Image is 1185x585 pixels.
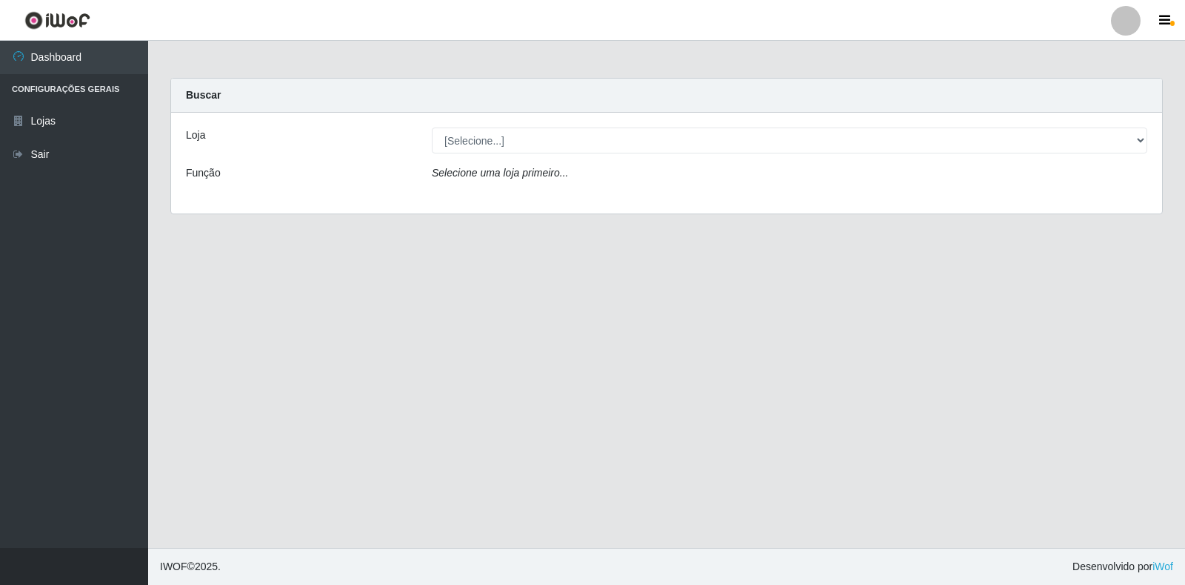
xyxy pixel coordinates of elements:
strong: Buscar [186,89,221,101]
span: IWOF [160,561,187,572]
img: CoreUI Logo [24,11,90,30]
span: Desenvolvido por [1072,559,1173,575]
a: iWof [1152,561,1173,572]
label: Loja [186,128,205,143]
span: © 2025 . [160,559,221,575]
label: Função [186,165,221,181]
i: Selecione uma loja primeiro... [432,167,568,179]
